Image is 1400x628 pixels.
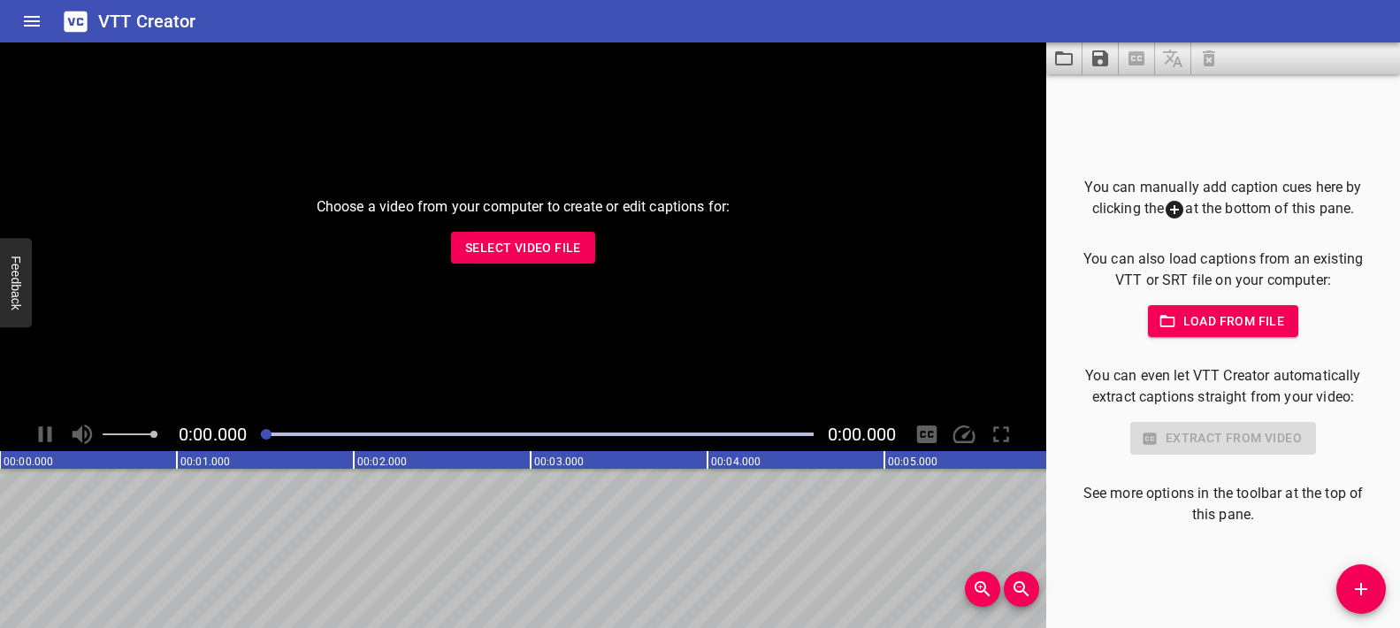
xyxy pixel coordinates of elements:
[888,456,937,468] text: 00:05.000
[465,237,581,259] span: Select Video File
[1155,42,1191,74] span: Add some captions below, then you can translate them.
[1148,305,1299,338] button: Load from file
[1090,48,1111,69] svg: Save captions to file
[1162,310,1285,333] span: Load from file
[179,424,247,445] span: Current Time
[534,456,584,468] text: 00:03.000
[1119,42,1155,74] span: Select a video in the pane to the left, then you can automatically extract captions.
[965,571,1000,607] button: Zoom In
[1075,249,1372,291] p: You can also load captions from an existing VTT or SRT file on your computer:
[1075,483,1372,525] p: See more options in the toolbar at the top of this pane.
[947,417,981,451] div: Playback Speed
[711,456,761,468] text: 00:04.000
[1075,177,1372,220] p: You can manually add caption cues here by clicking the at the bottom of this pane.
[357,456,407,468] text: 00:02.000
[984,417,1018,451] div: Toggle Full Screen
[4,456,53,468] text: 00:00.000
[1336,564,1386,614] button: Add Cue
[317,196,731,218] p: Choose a video from your computer to create or edit captions for:
[1053,48,1075,69] svg: Load captions from file
[1075,365,1372,408] p: You can even let VTT Creator automatically extract captions straight from your video:
[910,417,944,451] div: Hide/Show Captions
[1046,42,1083,74] button: Load captions from file
[180,456,230,468] text: 00:01.000
[1083,42,1119,74] button: Save captions to file
[451,232,595,264] button: Select Video File
[828,424,896,445] span: Video Duration
[261,433,814,436] div: Play progress
[1004,571,1039,607] button: Zoom Out
[98,7,196,35] h6: VTT Creator
[1075,422,1372,455] div: Select a video in the pane to the left to use this feature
